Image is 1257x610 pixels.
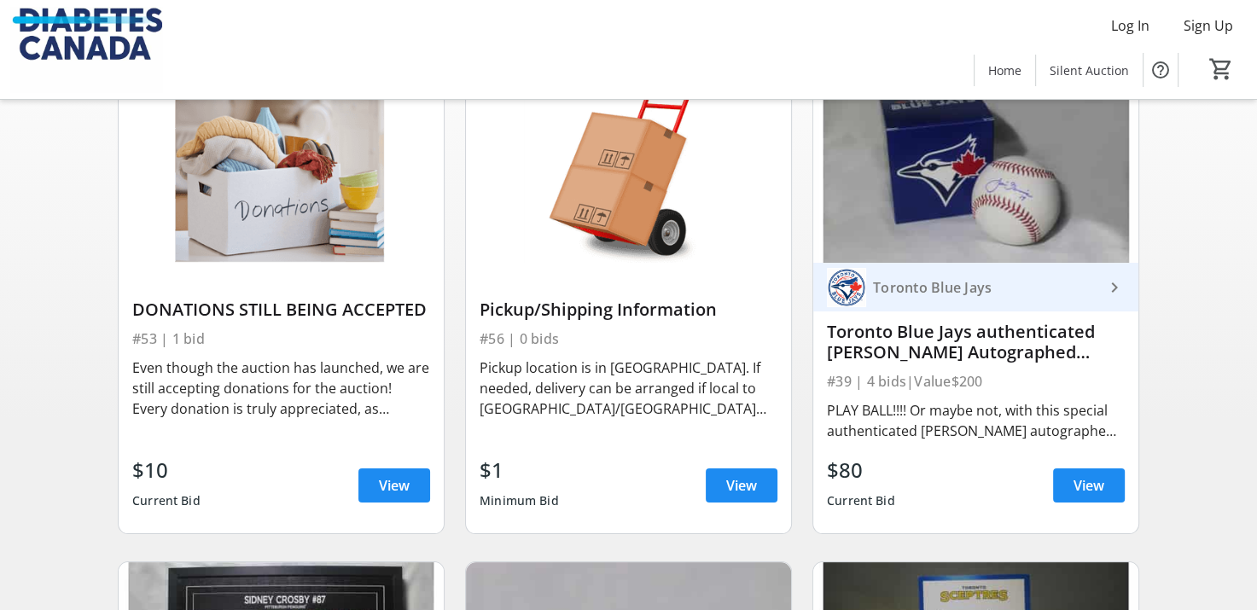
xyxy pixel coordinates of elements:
[132,455,201,485] div: $10
[119,80,444,263] img: DONATIONS STILL BEING ACCEPTED
[379,475,410,496] span: View
[1036,55,1143,86] a: Silent Auction
[1206,54,1237,84] button: Cart
[827,455,895,485] div: $80
[1074,475,1104,496] span: View
[1050,61,1129,79] span: Silent Auction
[827,485,895,516] div: Current Bid
[1111,15,1149,36] span: Log In
[988,61,1021,79] span: Home
[480,357,777,419] div: Pickup location is in [GEOGRAPHIC_DATA]. If needed, delivery can be arranged if local to [GEOGRAP...
[132,327,430,351] div: #53 | 1 bid
[1170,12,1247,39] button: Sign Up
[480,327,777,351] div: #56 | 0 bids
[706,468,777,503] a: View
[480,485,559,516] div: Minimum Bid
[480,455,559,485] div: $1
[827,268,866,307] img: Toronto Blue Jays
[1104,277,1125,298] mat-icon: keyboard_arrow_right
[813,263,1138,311] a: Toronto Blue JaysToronto Blue Jays
[466,80,791,263] img: Pickup/Shipping Information
[10,7,162,92] img: Diabetes Canada's Logo
[813,80,1138,263] img: Toronto Blue Jays authenticated Jose Berrios Autographed Baseball
[358,468,430,503] a: View
[827,369,1125,393] div: #39 | 4 bids | Value $200
[827,322,1125,363] div: Toronto Blue Jays authenticated [PERSON_NAME] Autographed Baseball
[132,299,430,320] div: DONATIONS STILL BEING ACCEPTED
[726,475,757,496] span: View
[1053,468,1125,503] a: View
[866,279,1104,296] div: Toronto Blue Jays
[827,400,1125,441] div: PLAY BALL!!!! Or maybe not, with this special authenticated [PERSON_NAME] autographed baseball!!!...
[132,485,201,516] div: Current Bid
[1184,15,1233,36] span: Sign Up
[975,55,1035,86] a: Home
[1097,12,1163,39] button: Log In
[132,357,430,419] div: Even though the auction has launched, we are still accepting donations for the auction! Every don...
[480,299,777,320] div: Pickup/Shipping Information
[1144,53,1178,87] button: Help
